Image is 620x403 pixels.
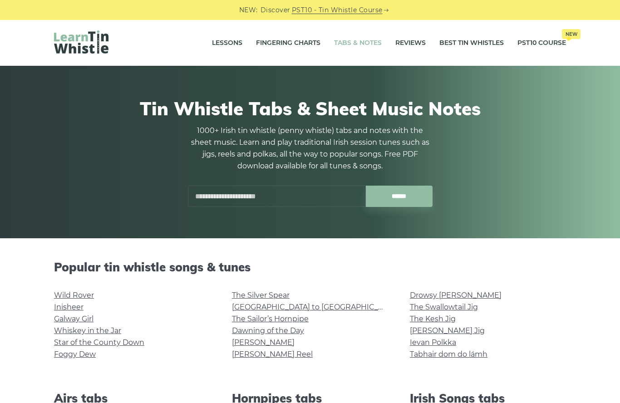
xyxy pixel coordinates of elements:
a: Galway Girl [54,315,93,323]
a: Star of the County Down [54,338,144,347]
p: 1000+ Irish tin whistle (penny whistle) tabs and notes with the sheet music. Learn and play tradi... [187,125,433,172]
a: The Kesh Jig [410,315,456,323]
a: The Silver Spear [232,291,290,300]
a: Reviews [395,32,426,54]
a: The Sailor’s Hornpipe [232,315,309,323]
a: Wild Rover [54,291,94,300]
a: Foggy Dew [54,350,96,359]
a: The Swallowtail Jig [410,303,478,311]
a: Fingering Charts [256,32,320,54]
a: Drowsy [PERSON_NAME] [410,291,502,300]
a: [PERSON_NAME] [232,338,295,347]
a: Whiskey in the Jar [54,326,121,335]
a: [PERSON_NAME] Jig [410,326,485,335]
a: [GEOGRAPHIC_DATA] to [GEOGRAPHIC_DATA] [232,303,399,311]
h2: Popular tin whistle songs & tunes [54,260,566,274]
a: Lessons [212,32,242,54]
a: Tabhair dom do lámh [410,350,487,359]
a: [PERSON_NAME] Reel [232,350,313,359]
a: Best Tin Whistles [439,32,504,54]
a: PST10 CourseNew [517,32,566,54]
a: Dawning of the Day [232,326,304,335]
a: Tabs & Notes [334,32,382,54]
span: New [562,29,581,39]
h1: Tin Whistle Tabs & Sheet Music Notes [54,98,566,119]
a: Ievan Polkka [410,338,456,347]
img: LearnTinWhistle.com [54,30,108,54]
a: Inisheer [54,303,84,311]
